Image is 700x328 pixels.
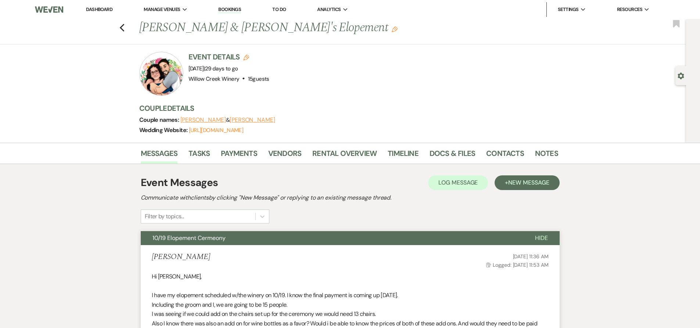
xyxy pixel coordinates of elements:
a: Payments [221,147,257,164]
div: Filter by topics... [145,212,184,221]
h1: Event Messages [141,175,218,190]
button: [PERSON_NAME] [230,117,275,123]
a: Rental Overview [312,147,377,164]
span: Hide [535,234,548,242]
span: New Message [508,179,549,186]
span: Couple names: [139,116,180,124]
h5: [PERSON_NAME] [152,252,210,262]
span: I was seeing if we could add on the chairs set up for the ceremony we would need 13 chairs. [152,310,376,318]
h3: Couple Details [139,103,551,113]
a: Dashboard [86,6,112,12]
span: Log Message [438,179,478,186]
span: I have my elopement scheduled w/the winery on 10/19. I know the final payment is coming up [DATE]. [152,291,398,299]
span: 29 days to go [205,65,238,72]
a: Messages [141,147,178,164]
span: 15 guests [248,75,269,83]
h3: Event Details [189,52,269,62]
span: 10/19 Elopement Cermeony [152,234,226,242]
span: Analytics [317,6,341,13]
a: Notes [535,147,558,164]
button: Edit [392,26,398,32]
span: Manage Venues [144,6,180,13]
button: [PERSON_NAME] [180,117,226,123]
button: +New Message [495,175,559,190]
span: [DATE] [189,65,238,72]
span: Wedding Website: [139,126,189,134]
a: [URL][DOMAIN_NAME] [189,127,243,134]
a: Timeline [388,147,419,164]
span: | [204,65,238,72]
button: Open lead details [678,72,684,79]
h1: [PERSON_NAME] & [PERSON_NAME]'s Elopement [139,19,469,37]
a: Bookings [218,6,241,13]
a: Docs & Files [430,147,475,164]
a: To Do [272,6,286,12]
span: Hi [PERSON_NAME], [152,273,202,280]
button: 10/19 Elopement Cermeony [141,231,523,245]
a: Contacts [486,147,524,164]
span: [DATE] 11:36 AM [513,253,549,260]
button: Hide [523,231,560,245]
button: Log Message [428,175,488,190]
a: Tasks [189,147,210,164]
img: Weven Logo [35,2,63,17]
a: Vendors [268,147,301,164]
span: Logged: [DATE] 11:53 AM [486,262,548,268]
h2: Communicate with clients by clicking "New Message" or replying to an existing message thread. [141,193,560,202]
span: Willow Creek Winery [189,75,240,83]
span: & [180,116,275,124]
span: Including the groom and I, we are going to be 15 people. [152,301,287,309]
span: Resources [617,6,642,13]
span: Settings [558,6,579,13]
